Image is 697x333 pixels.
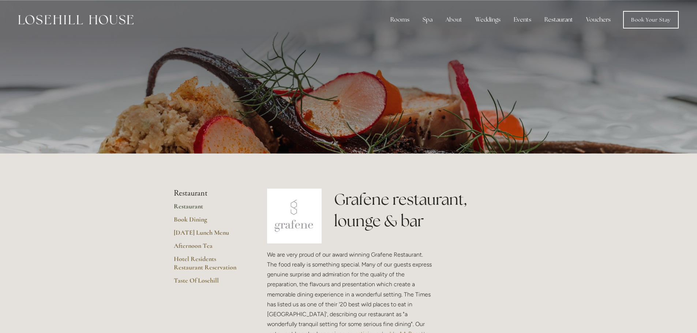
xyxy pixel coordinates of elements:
a: [DATE] Lunch Menu [174,228,244,242]
div: Restaurant [539,12,579,27]
a: Book Dining [174,215,244,228]
a: Hotel Residents Restaurant Reservation [174,255,244,276]
a: Afternoon Tea [174,242,244,255]
a: Vouchers [580,12,617,27]
a: Restaurant [174,202,244,215]
div: About [440,12,468,27]
a: Taste Of Losehill [174,276,244,290]
a: Book Your Stay [623,11,679,29]
h1: Grafene restaurant, lounge & bar [334,189,523,232]
div: Rooms [385,12,415,27]
div: Weddings [469,12,506,27]
img: Losehill House [18,15,134,24]
img: grafene.jpg [267,189,322,243]
div: Events [508,12,537,27]
li: Restaurant [174,189,244,198]
div: Spa [417,12,438,27]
